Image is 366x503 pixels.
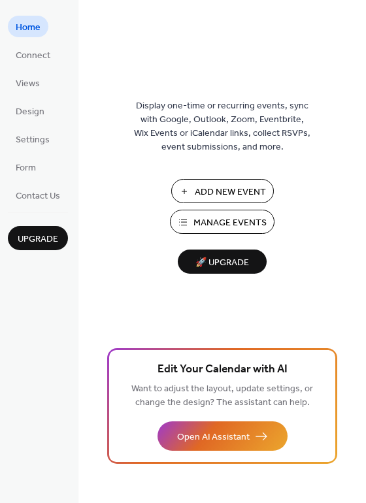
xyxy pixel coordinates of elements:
[8,72,48,93] a: Views
[8,156,44,178] a: Form
[18,233,58,246] span: Upgrade
[8,100,52,122] a: Design
[8,44,58,65] a: Connect
[16,161,36,175] span: Form
[16,189,60,203] span: Contact Us
[171,179,274,203] button: Add New Event
[186,254,259,272] span: 🚀 Upgrade
[8,16,48,37] a: Home
[131,380,313,412] span: Want to adjust the layout, update settings, or change the design? The assistant can help.
[16,77,40,91] span: Views
[8,226,68,250] button: Upgrade
[195,186,266,199] span: Add New Event
[193,216,267,230] span: Manage Events
[158,421,288,451] button: Open AI Assistant
[178,250,267,274] button: 🚀 Upgrade
[177,430,250,444] span: Open AI Assistant
[16,21,41,35] span: Home
[8,128,58,150] a: Settings
[158,361,288,379] span: Edit Your Calendar with AI
[16,133,50,147] span: Settings
[8,184,68,206] a: Contact Us
[134,99,310,154] span: Display one-time or recurring events, sync with Google, Outlook, Zoom, Eventbrite, Wix Events or ...
[16,49,50,63] span: Connect
[16,105,44,119] span: Design
[170,210,274,234] button: Manage Events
